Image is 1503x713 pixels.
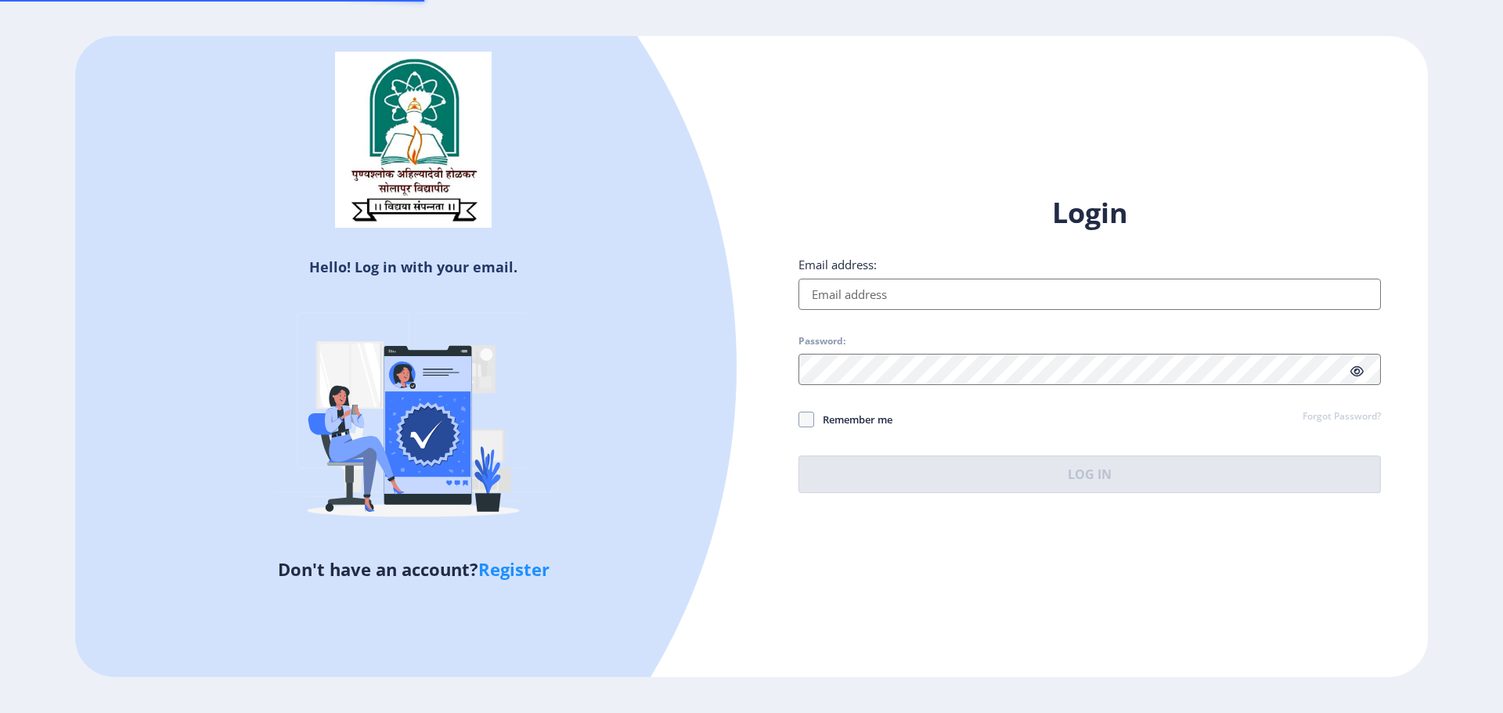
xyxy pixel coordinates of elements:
img: Verified-rafiki.svg [276,283,550,556]
a: Register [478,557,550,581]
button: Log In [798,456,1381,493]
h1: Login [798,194,1381,232]
a: Forgot Password? [1303,410,1381,424]
h5: Don't have an account? [87,556,740,582]
img: sulogo.png [335,52,492,229]
span: Remember me [814,410,892,429]
label: Email address: [798,257,877,272]
label: Password: [798,335,845,347]
input: Email address [798,279,1381,310]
